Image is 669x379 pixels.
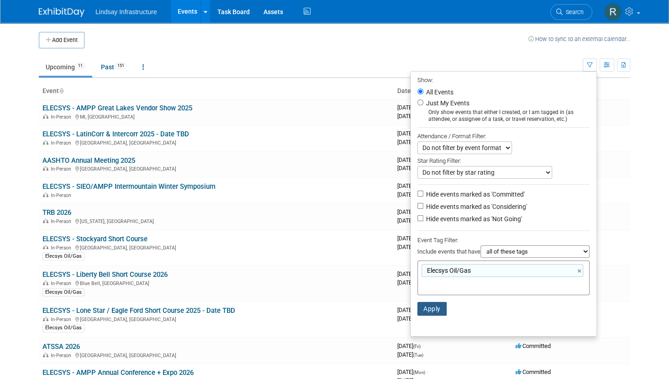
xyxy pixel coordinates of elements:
span: In-Person [51,166,74,172]
img: In-Person Event [43,140,48,145]
th: Event [39,83,394,99]
img: In-Person Event [43,114,48,119]
span: 11 [75,62,85,69]
img: In-Person Event [43,353,48,357]
a: ELECSYS - AMPP Annual Conference + Expo 2026 [42,369,194,377]
span: [DATE] [397,191,421,198]
button: Add Event [39,32,84,48]
span: In-Person [51,218,74,224]
div: [US_STATE], [GEOGRAPHIC_DATA] [42,217,390,224]
span: In-Person [51,245,74,251]
a: How to sync to an external calendar... [528,36,630,42]
button: Apply [417,302,447,316]
span: [DATE] [397,208,426,215]
img: In-Person Event [43,218,48,223]
a: Upcoming11 [39,58,92,76]
label: Hide events marked as 'Committed' [424,190,525,199]
a: ELECSYS - LatinCorr & Intercorr 2025 - Date TBD [42,130,189,138]
a: ELECSYS - AMPP Great Lakes Vendor Show 2025 [42,104,192,112]
span: [DATE] [397,315,421,322]
span: Committed [516,369,551,375]
div: MI, [GEOGRAPHIC_DATA] [42,113,390,120]
span: [DATE] [397,244,423,250]
span: In-Person [51,317,74,322]
span: [DATE] [397,369,428,375]
label: Hide events marked as 'Considering' [424,202,527,211]
span: [DATE] [397,235,428,242]
div: Star Rating Filter: [417,154,590,166]
span: [DATE] [397,139,425,145]
div: Elecsys Oil/Gas [42,288,84,296]
a: AASHTO Annual Meeting 2025 [42,156,135,165]
img: In-Person Event [43,317,48,321]
a: Past151 [94,58,134,76]
span: Committed [516,343,551,349]
img: In-Person Event [43,166,48,171]
span: - [422,343,423,349]
span: (Tue) [413,353,423,358]
span: [DATE] [397,156,428,163]
img: In-Person Event [43,280,48,285]
div: Include events that have [417,245,590,260]
a: Sort by Event Name [59,87,63,94]
a: ELECSYS - SIEO/AMPP Intermountain Winter Symposium [42,182,216,191]
span: In-Person [51,353,74,358]
a: Search [550,4,592,20]
div: Only show events that either I created, or I am tagged in (as attendee, or assignee of a task, or... [417,109,590,123]
img: ExhibitDay [39,8,84,17]
div: [GEOGRAPHIC_DATA], [GEOGRAPHIC_DATA] [42,165,390,172]
div: Blue Bell, [GEOGRAPHIC_DATA] [42,279,390,286]
span: [DATE] [397,113,423,119]
a: ATSSA 2026 [42,343,80,351]
div: [GEOGRAPHIC_DATA], [GEOGRAPHIC_DATA] [42,244,390,251]
a: × [577,266,583,276]
div: Elecsys Oil/Gas [42,324,84,332]
th: Dates [394,83,512,99]
div: Show: [417,74,590,85]
div: [GEOGRAPHIC_DATA], [GEOGRAPHIC_DATA] [42,351,390,358]
a: ELECSYS - Lone Star / Eagle Ford Short Course 2025 - Date TBD [42,306,235,315]
span: In-Person [51,140,74,146]
span: [DATE] [397,343,423,349]
span: [DATE] [397,306,426,313]
img: Ryan Wilcox [604,3,622,21]
div: Event Tag Filter: [417,235,590,245]
span: [DATE] [397,182,428,189]
span: Elecsys Oil/Gas [425,266,471,275]
span: [DATE] [397,351,423,358]
a: TRB 2026 [42,208,71,217]
span: [DATE] [397,279,423,286]
img: In-Person Event [43,192,48,197]
span: [DATE] [397,104,428,111]
span: [DATE] [397,270,428,277]
label: Just My Events [424,99,469,108]
span: Search [563,9,584,16]
span: - [427,369,428,375]
div: [GEOGRAPHIC_DATA], [GEOGRAPHIC_DATA] [42,139,390,146]
img: In-Person Event [43,245,48,249]
label: All Events [424,89,453,95]
span: In-Person [51,114,74,120]
div: Attendance / Format Filter: [417,131,590,141]
label: Hide events marked as 'Not Going' [424,214,522,223]
span: Lindsay Infrastructure [95,8,157,16]
div: Elecsys Oil/Gas [42,252,84,260]
span: (Fri) [413,344,421,349]
span: In-Person [51,280,74,286]
a: ELECSYS - Stockyard Short Course [42,235,147,243]
span: In-Person [51,192,74,198]
a: ELECSYS - Liberty Bell Short Course 2026 [42,270,168,279]
div: [GEOGRAPHIC_DATA], [GEOGRAPHIC_DATA] [42,315,390,322]
span: 151 [115,62,127,69]
span: [DATE] [397,217,423,224]
span: (Mon) [413,370,425,375]
span: [DATE] [397,130,428,137]
span: [DATE] [397,165,423,171]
